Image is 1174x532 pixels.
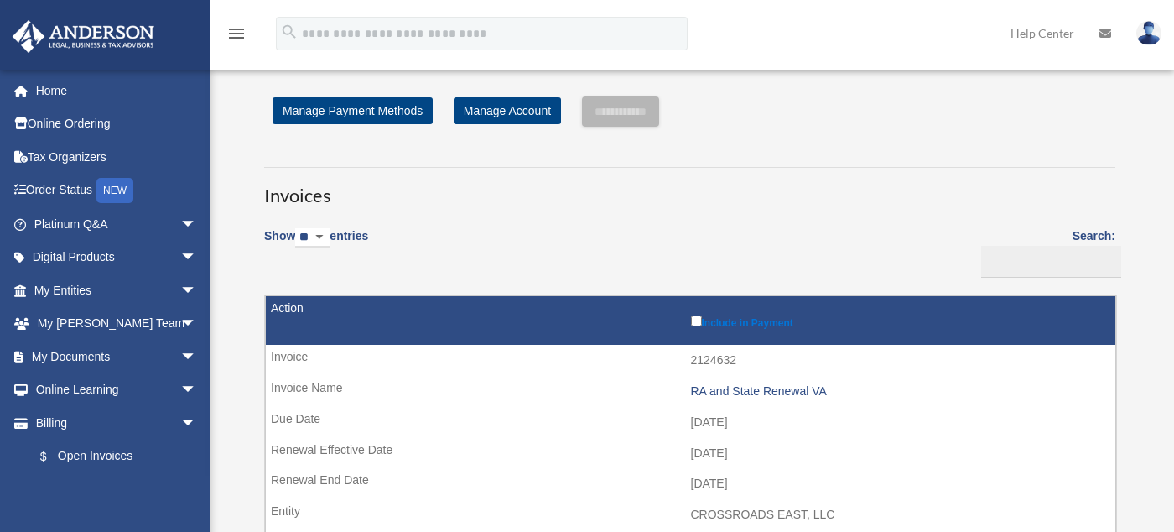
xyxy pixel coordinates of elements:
[12,373,222,407] a: Online Learningarrow_drop_down
[23,440,205,474] a: $Open Invoices
[226,23,247,44] i: menu
[266,499,1115,531] td: CROSSROADS EAST, LLC
[8,20,159,53] img: Anderson Advisors Platinum Portal
[226,29,247,44] a: menu
[266,345,1115,377] td: 2124632
[12,406,214,440] a: Billingarrow_drop_down
[280,23,299,41] i: search
[12,241,222,274] a: Digital Productsarrow_drop_down
[180,241,214,275] span: arrow_drop_down
[12,274,222,307] a: My Entitiesarrow_drop_down
[981,246,1121,278] input: Search:
[975,226,1115,278] label: Search:
[266,468,1115,500] td: [DATE]
[12,107,222,141] a: Online Ordering
[1136,21,1161,45] img: User Pic
[23,473,214,507] a: Past Invoices
[12,174,222,208] a: Order StatusNEW
[49,446,58,467] span: $
[12,340,222,373] a: My Documentsarrow_drop_down
[264,167,1115,209] h3: Invoices
[264,226,368,264] label: Show entries
[295,228,330,248] select: Showentries
[180,274,214,308] span: arrow_drop_down
[180,307,214,342] span: arrow_drop_down
[180,406,214,441] span: arrow_drop_down
[12,140,222,174] a: Tax Organizers
[691,316,702,326] input: Include in Payment
[691,312,1108,329] label: Include in Payment
[96,178,133,203] div: NEW
[180,207,214,242] span: arrow_drop_down
[180,373,214,408] span: arrow_drop_down
[12,74,222,107] a: Home
[266,407,1115,439] td: [DATE]
[12,307,222,341] a: My [PERSON_NAME] Teamarrow_drop_down
[273,97,433,124] a: Manage Payment Methods
[454,97,561,124] a: Manage Account
[12,207,222,241] a: Platinum Q&Aarrow_drop_down
[266,438,1115,470] td: [DATE]
[180,340,214,374] span: arrow_drop_down
[691,384,1108,399] div: RA and State Renewal VA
